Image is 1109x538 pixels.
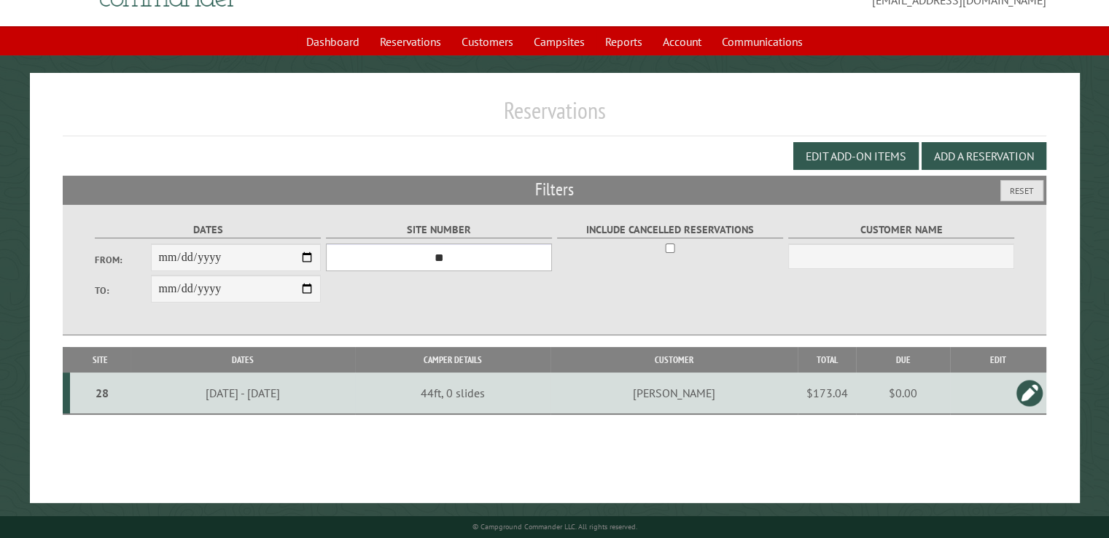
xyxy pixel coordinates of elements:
td: $173.04 [798,373,856,414]
label: Dates [95,222,322,238]
th: Camper Details [355,347,550,373]
a: Customers [453,28,522,55]
th: Total [798,347,856,373]
td: $0.00 [856,373,950,414]
h2: Filters [63,176,1046,203]
label: From: [95,253,152,267]
th: Due [856,347,950,373]
a: Reservations [371,28,450,55]
button: Reset [1000,180,1043,201]
a: Campsites [525,28,594,55]
button: Add a Reservation [922,142,1046,170]
div: [DATE] - [DATE] [133,386,353,400]
label: Customer Name [788,222,1015,238]
th: Site [70,347,131,373]
th: Customer [550,347,798,373]
label: To: [95,284,152,297]
th: Edit [950,347,1046,373]
td: 44ft, 0 slides [355,373,550,414]
th: Dates [131,347,355,373]
button: Edit Add-on Items [793,142,919,170]
h1: Reservations [63,96,1046,136]
label: Include Cancelled Reservations [557,222,784,238]
a: Reports [596,28,651,55]
td: [PERSON_NAME] [550,373,798,414]
a: Dashboard [297,28,368,55]
label: Site Number [326,222,553,238]
a: Account [654,28,710,55]
small: © Campground Commander LLC. All rights reserved. [472,522,637,531]
div: 28 [76,386,128,400]
a: Communications [713,28,812,55]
